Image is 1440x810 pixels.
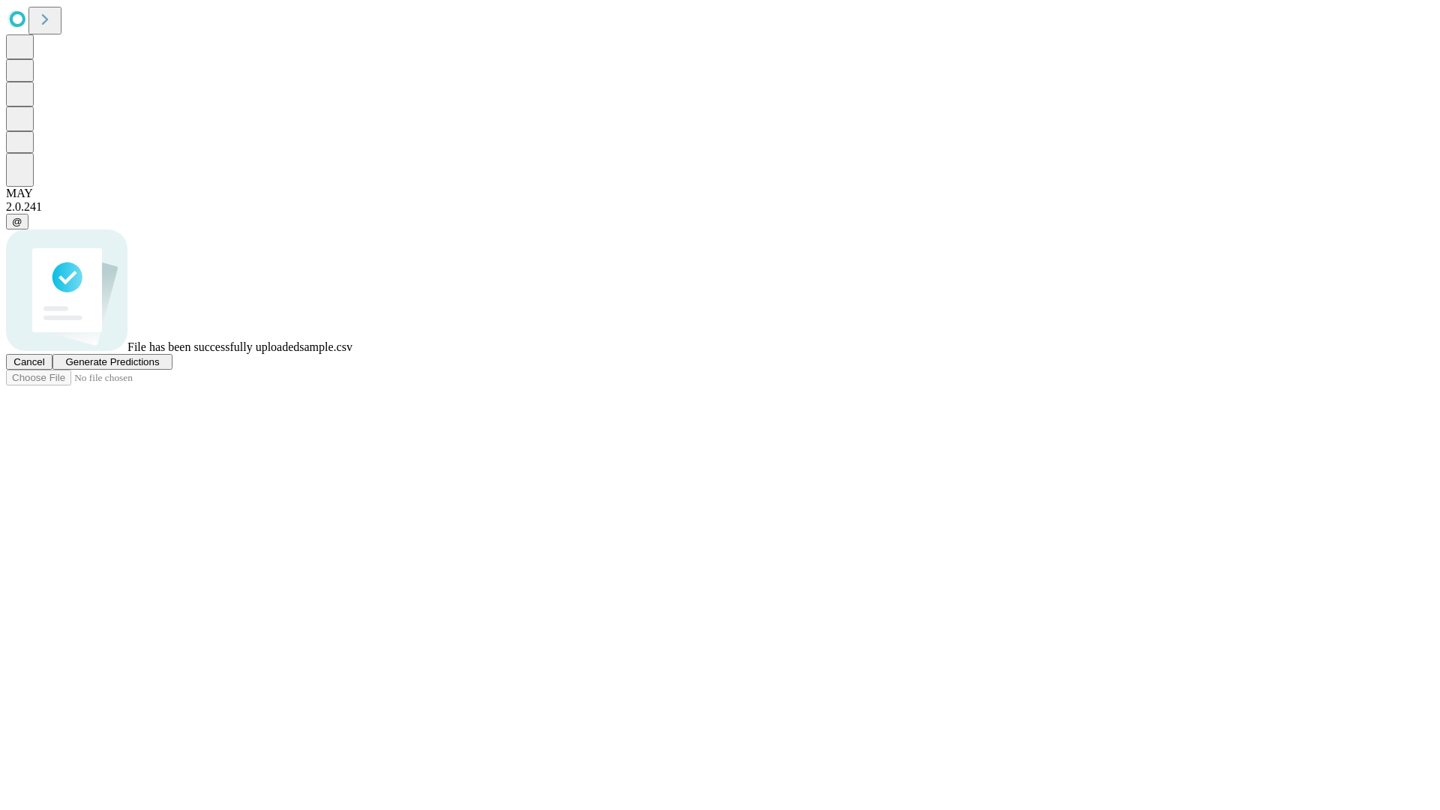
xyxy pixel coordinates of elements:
div: MAY [6,187,1434,200]
span: @ [12,216,22,227]
span: File has been successfully uploaded [127,340,299,353]
div: 2.0.241 [6,200,1434,214]
button: Generate Predictions [52,354,172,370]
button: Cancel [6,354,52,370]
button: @ [6,214,28,229]
span: Generate Predictions [65,356,159,367]
span: Cancel [13,356,45,367]
span: sample.csv [299,340,352,353]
